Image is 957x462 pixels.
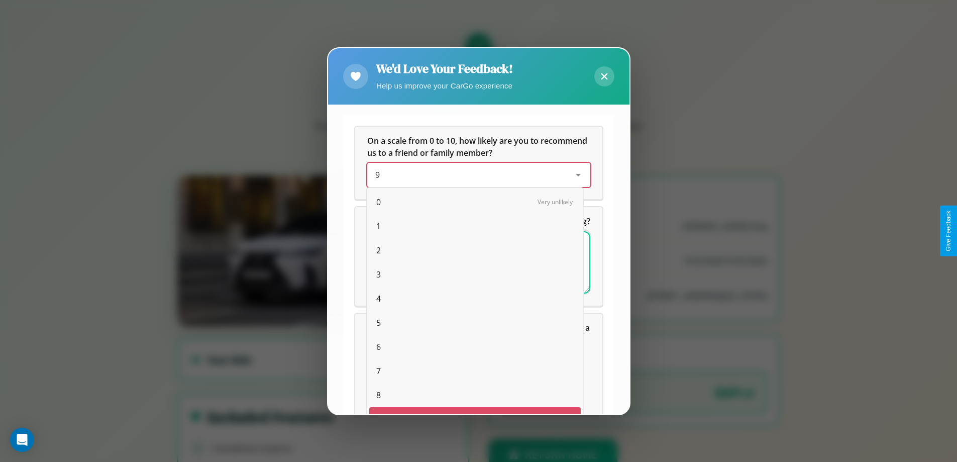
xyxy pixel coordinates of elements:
[376,220,381,232] span: 1
[369,383,581,407] div: 8
[376,60,513,77] h2: We'd Love Your Feedback!
[538,198,573,206] span: Very unlikely
[376,293,381,305] span: 4
[367,216,590,227] span: What can we do to make your experience more satisfying?
[376,413,381,425] span: 9
[369,359,581,383] div: 7
[376,389,381,401] span: 8
[369,407,581,431] div: 9
[369,262,581,287] div: 3
[376,341,381,353] span: 6
[945,211,952,251] div: Give Feedback
[376,196,381,208] span: 0
[369,335,581,359] div: 6
[369,311,581,335] div: 5
[10,428,34,452] div: Open Intercom Messenger
[376,244,381,256] span: 2
[367,135,589,158] span: On a scale from 0 to 10, how likely are you to recommend us to a friend or family member?
[369,190,581,214] div: 0
[367,322,592,345] span: Which of the following features do you value the most in a vehicle?
[369,238,581,262] div: 2
[376,268,381,281] span: 3
[367,135,590,159] h5: On a scale from 0 to 10, how likely are you to recommend us to a friend or family member?
[369,287,581,311] div: 4
[355,127,602,199] div: On a scale from 0 to 10, how likely are you to recommend us to a friend or family member?
[376,365,381,377] span: 7
[375,169,380,180] span: 9
[376,317,381,329] span: 5
[367,163,590,187] div: On a scale from 0 to 10, how likely are you to recommend us to a friend or family member?
[376,79,513,93] p: Help us improve your CarGo experience
[369,214,581,238] div: 1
